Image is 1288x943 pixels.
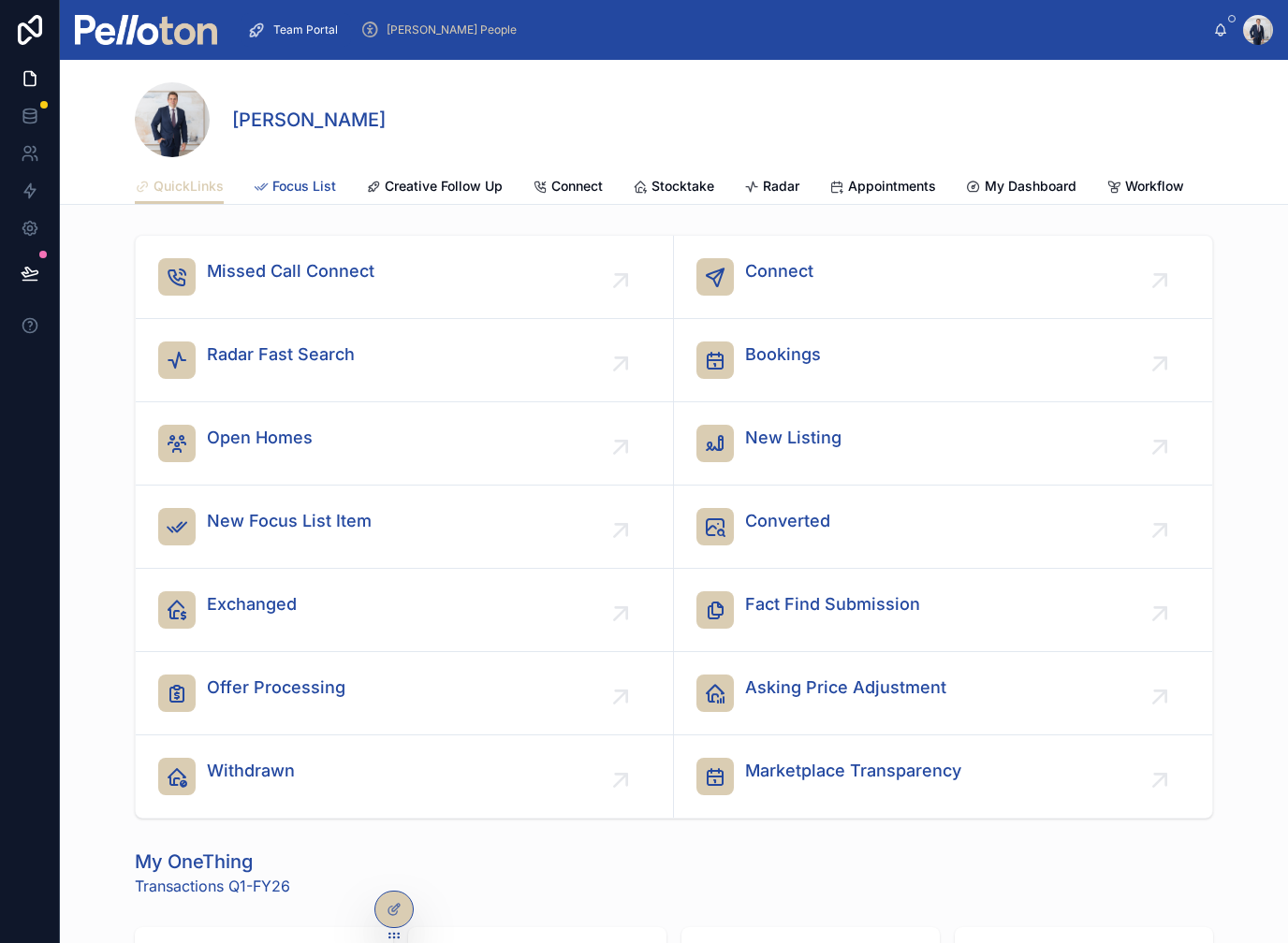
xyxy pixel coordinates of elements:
[745,341,821,368] span: Bookings
[829,169,936,207] a: Appointments
[136,569,674,652] a: Exchanged
[136,652,674,735] a: Offer Processing
[745,591,920,617] span: Fact Find Submission
[232,9,1213,51] div: scrollable content
[136,319,674,402] a: Radar Fast Search
[232,107,386,133] h1: [PERSON_NAME]
[207,675,345,701] span: Offer Processing
[674,236,1212,319] a: Connect
[254,169,336,207] a: Focus List
[551,177,603,196] span: Connect
[651,177,714,196] span: Stocktake
[135,169,224,205] a: QuickLinks
[207,425,313,451] span: Open Homes
[533,169,603,207] a: Connect
[745,425,842,451] span: New Listing
[135,849,290,875] h1: My OneThing
[366,169,503,207] a: Creative Follow Up
[136,735,674,818] a: Withdrawn
[135,875,290,897] span: Transactions Q1-FY26
[387,22,517,37] span: [PERSON_NAME] People
[207,341,355,368] span: Radar Fast Search
[763,177,799,196] span: Radar
[241,13,351,47] a: Team Portal
[745,508,830,534] span: Converted
[154,177,224,196] span: QuickLinks
[272,177,336,196] span: Focus List
[674,319,1212,402] a: Bookings
[674,735,1212,818] a: Marketplace Transparency
[207,258,374,284] span: Missed Call Connect
[633,169,714,207] a: Stocktake
[848,177,936,196] span: Appointments
[674,652,1212,735] a: Asking Price Adjustment
[674,402,1212,486] a: New Listing
[744,169,799,207] a: Radar
[674,569,1212,652] a: Fact Find Submission
[745,675,946,701] span: Asking Price Adjustment
[966,169,1076,207] a: My Dashboard
[355,13,530,47] a: [PERSON_NAME] People
[136,486,674,569] a: New Focus List Item
[745,758,961,784] span: Marketplace Transparency
[207,508,372,534] span: New Focus List Item
[207,758,295,784] span: Withdrawn
[745,258,813,284] span: Connect
[385,177,503,196] span: Creative Follow Up
[1125,177,1184,196] span: Workflow
[1106,169,1184,207] a: Workflow
[985,177,1076,196] span: My Dashboard
[136,236,674,319] a: Missed Call Connect
[207,591,297,617] span: Exchanged
[273,22,338,37] span: Team Portal
[136,402,674,486] a: Open Homes
[674,486,1212,569] a: Converted
[75,15,217,45] img: App logo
